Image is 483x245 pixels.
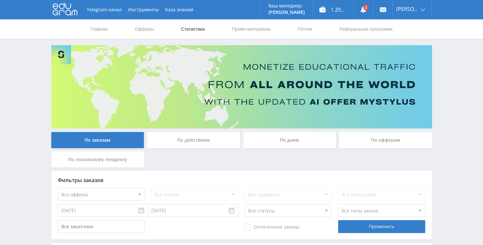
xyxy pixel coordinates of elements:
a: Статистика [180,19,206,39]
input: Все заказчики [58,220,145,233]
div: Применить [338,220,425,233]
div: По офферам [339,132,432,148]
a: Главная [90,19,108,39]
p: [PERSON_NAME] [268,10,305,15]
a: Реферальная программа [339,19,393,39]
div: По локальному лендингу [51,151,144,168]
a: Потоки [297,19,313,39]
img: Banner [51,45,432,128]
div: По заказам [51,132,144,148]
div: Фильтры заказов [58,177,426,183]
div: По дням [243,132,336,148]
span: Оплаченные заказы [245,224,299,230]
a: Офферы [134,19,155,39]
div: По действиям [147,132,240,148]
span: [PERSON_NAME] [396,6,419,12]
p: Ваш менеджер: [268,3,305,8]
a: Промо-материалы [231,19,271,39]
